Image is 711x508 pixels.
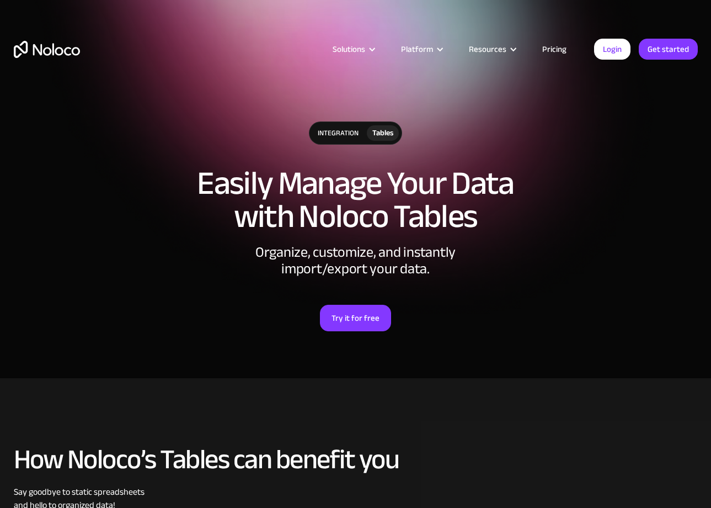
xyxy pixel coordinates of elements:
div: Platform [387,42,455,56]
div: Organize, customize, and instantly import/export your data. [190,244,521,277]
div: Tables [372,127,393,139]
a: Login [594,39,630,60]
div: Solutions [333,42,365,56]
div: integration [309,122,367,144]
div: Resources [455,42,528,56]
div: Platform [401,42,433,56]
a: Pricing [528,42,580,56]
a: home [14,41,80,58]
a: Try it for free [320,305,391,331]
a: Get started [639,39,698,60]
div: Resources [469,42,506,56]
h1: Easily Manage Your Data with Noloco Tables [14,167,698,233]
div: Solutions [319,42,387,56]
h2: How Noloco’s Tables can benefit you [14,444,698,474]
div: Try it for free [332,311,379,325]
